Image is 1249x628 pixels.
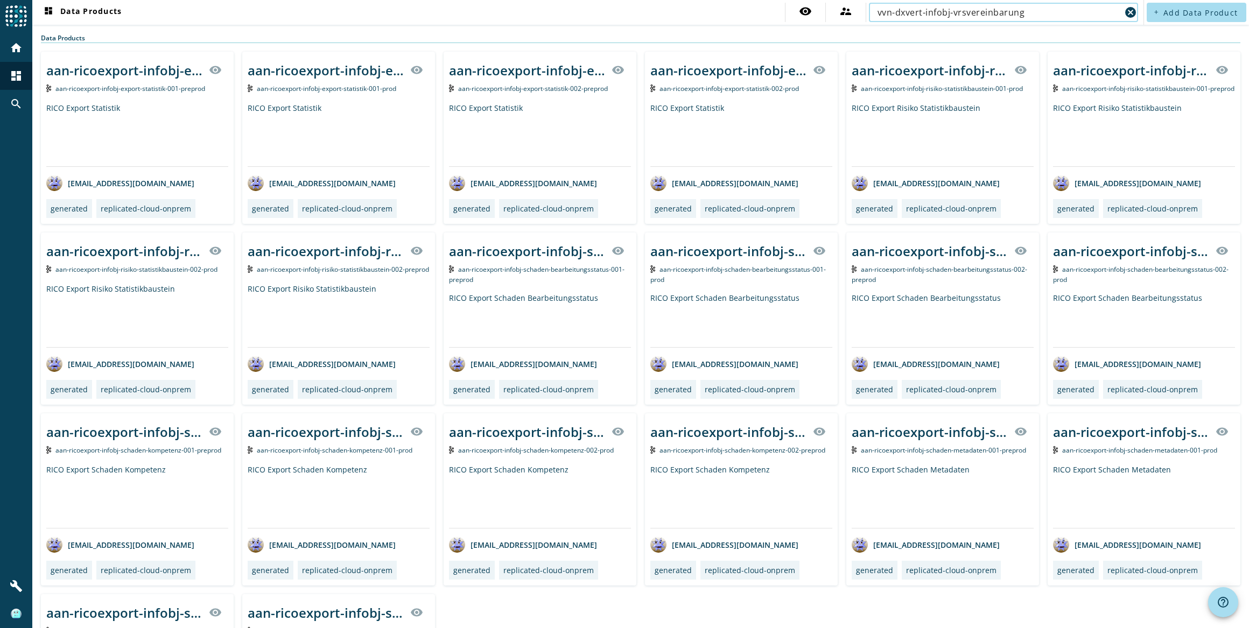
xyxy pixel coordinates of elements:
div: RICO Export Statistik [449,103,631,166]
img: Kafka Topic: aan-ricoexport-infobj-export-statistik-002-prod [650,84,655,92]
div: aan-ricoexport-infobj-risiko-statistikbaustein-002-_stage_ [248,242,404,260]
div: replicated-cloud-onprem [101,384,191,394]
img: avatar [852,175,868,191]
img: Kafka Topic: aan-ricoexport-infobj-export-statistik-001-prod [248,84,252,92]
div: [EMAIL_ADDRESS][DOMAIN_NAME] [1053,175,1201,191]
img: Kafka Topic: aan-ricoexport-infobj-schaden-bearbeitungsstatus-001-preprod [449,265,454,273]
input: Search (% or * for wildcards) [878,6,1121,19]
div: generated [51,565,88,575]
mat-icon: visibility [612,244,624,257]
div: aan-ricoexport-infobj-schaden-kompetenz-001-_stage_ [248,423,404,441]
img: avatar [46,537,62,553]
div: RICO Export Statistik [650,103,832,166]
span: Kafka Topic: aan-ricoexport-infobj-schaden-bearbeitungsstatus-002-preprod [852,265,1027,284]
div: RICO Export Schaden Kompetenz [248,464,430,528]
img: avatar [449,537,465,553]
img: 2655eea025f51b9e8c628ea164e43457 [11,609,22,619]
div: aan-ricoexport-infobj-schaden-metadaten-002-_stage_ [46,604,202,622]
div: Data Products [41,33,1240,43]
mat-icon: visibility [1216,425,1229,438]
mat-icon: visibility [410,244,423,257]
mat-icon: add [1153,9,1159,15]
img: Kafka Topic: aan-ricoexport-infobj-schaden-bearbeitungsstatus-001-prod [650,265,655,273]
img: avatar [248,175,264,191]
div: generated [1057,203,1094,214]
img: avatar [1053,175,1069,191]
mat-icon: visibility [209,606,222,619]
mat-icon: visibility [209,244,222,257]
span: Kafka Topic: aan-ricoexport-infobj-schaden-kompetenz-001-prod [257,446,412,455]
div: RICO Export Schaden Metadaten [1053,464,1235,528]
mat-icon: visibility [410,63,423,76]
div: replicated-cloud-onprem [1107,203,1198,214]
span: Kafka Topic: aan-ricoexport-infobj-export-statistik-001-prod [257,84,396,93]
div: RICO Export Schaden Kompetenz [46,464,228,528]
mat-icon: visibility [209,425,222,438]
div: replicated-cloud-onprem [302,565,392,575]
div: replicated-cloud-onprem [906,565,997,575]
div: [EMAIL_ADDRESS][DOMAIN_NAME] [1053,537,1201,553]
div: [EMAIL_ADDRESS][DOMAIN_NAME] [46,537,194,553]
div: generated [252,203,289,214]
span: Kafka Topic: aan-ricoexport-infobj-schaden-kompetenz-001-preprod [55,446,221,455]
div: aan-ricoexport-infobj-schaden-bearbeitungsstatus-001-_stage_ [650,242,806,260]
span: Kafka Topic: aan-ricoexport-infobj-export-statistik-001-preprod [55,84,205,93]
span: Kafka Topic: aan-ricoexport-infobj-export-statistik-002-prod [659,84,799,93]
mat-icon: dashboard [10,69,23,82]
img: avatar [852,537,868,553]
span: Kafka Topic: aan-ricoexport-infobj-schaden-kompetenz-002-preprod [659,446,825,455]
div: [EMAIL_ADDRESS][DOMAIN_NAME] [449,356,597,372]
img: avatar [46,175,62,191]
div: replicated-cloud-onprem [101,565,191,575]
div: replicated-cloud-onprem [101,203,191,214]
div: aan-ricoexport-infobj-export-statistik-001-_stage_ [46,61,202,79]
mat-icon: visibility [612,63,624,76]
div: generated [655,565,692,575]
mat-icon: build [10,580,23,592]
div: generated [655,203,692,214]
mat-icon: visibility [612,425,624,438]
div: RICO Export Schaden Bearbeitungsstatus [449,293,631,347]
div: RICO Export Statistik [248,103,430,166]
div: [EMAIL_ADDRESS][DOMAIN_NAME] [1053,356,1201,372]
div: generated [51,203,88,214]
div: replicated-cloud-onprem [503,384,594,394]
div: RICO Export Risiko Statistikbaustein [248,284,430,347]
div: aan-ricoexport-infobj-schaden-kompetenz-001-_stage_ [46,423,202,441]
div: aan-ricoexport-infobj-risiko-statistikbaustein-001-_stage_ [1053,61,1209,79]
img: avatar [449,356,465,372]
button: Add Data Product [1147,3,1246,22]
div: generated [453,565,490,575]
mat-icon: cancel [1124,6,1137,19]
div: [EMAIL_ADDRESS][DOMAIN_NAME] [46,175,194,191]
div: generated [453,384,490,394]
div: aan-ricoexport-infobj-schaden-bearbeitungsstatus-002-_stage_ [852,242,1008,260]
div: generated [252,565,289,575]
div: aan-ricoexport-infobj-risiko-statistikbaustein-002-_stage_ [46,242,202,260]
div: aan-ricoexport-infobj-schaden-metadaten-001-_stage_ [1053,423,1209,441]
div: replicated-cloud-onprem [302,203,392,214]
div: [EMAIL_ADDRESS][DOMAIN_NAME] [248,537,396,553]
img: avatar [248,356,264,372]
div: replicated-cloud-onprem [503,203,594,214]
mat-icon: search [10,97,23,110]
img: Kafka Topic: aan-ricoexport-infobj-schaden-bearbeitungsstatus-002-preprod [852,265,857,273]
div: [EMAIL_ADDRESS][DOMAIN_NAME] [650,175,798,191]
div: RICO Export Schaden Kompetenz [449,464,631,528]
div: aan-ricoexport-infobj-export-statistik-002-_stage_ [650,61,806,79]
div: generated [856,384,893,394]
button: Clear [1123,5,1138,20]
span: Kafka Topic: aan-ricoexport-infobj-schaden-metadaten-001-preprod [861,446,1026,455]
img: Kafka Topic: aan-ricoexport-infobj-export-statistik-002-preprod [449,84,454,92]
img: Kafka Topic: aan-ricoexport-infobj-schaden-kompetenz-002-preprod [650,446,655,454]
mat-icon: visibility [1216,63,1229,76]
div: aan-ricoexport-infobj-export-statistik-002-_stage_ [449,61,605,79]
span: Kafka Topic: aan-ricoexport-infobj-export-statistik-002-preprod [458,84,608,93]
div: generated [453,203,490,214]
div: [EMAIL_ADDRESS][DOMAIN_NAME] [852,175,1000,191]
div: replicated-cloud-onprem [1107,565,1198,575]
img: Kafka Topic: aan-ricoexport-infobj-risiko-statistikbaustein-002-preprod [248,265,252,273]
span: Kafka Topic: aan-ricoexport-infobj-risiko-statistikbaustein-002-prod [55,265,217,274]
img: avatar [852,356,868,372]
div: [EMAIL_ADDRESS][DOMAIN_NAME] [852,537,1000,553]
